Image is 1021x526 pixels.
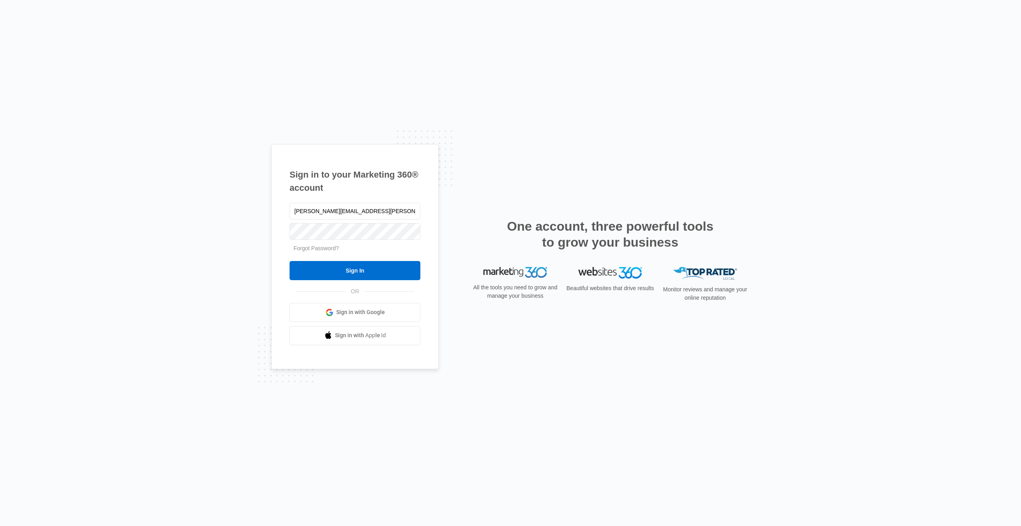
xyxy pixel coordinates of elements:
img: Marketing 360 [483,267,547,278]
a: Sign in with Apple Id [290,326,420,345]
p: All the tools you need to grow and manage your business [471,283,560,300]
h2: One account, three powerful tools to grow your business [505,218,716,250]
img: Websites 360 [578,267,642,279]
img: Top Rated Local [673,267,737,280]
a: Forgot Password? [294,245,339,251]
span: Sign in with Google [336,308,385,316]
a: Sign in with Google [290,303,420,322]
span: OR [345,287,365,296]
input: Sign In [290,261,420,280]
span: Sign in with Apple Id [335,331,386,340]
h1: Sign in to your Marketing 360® account [290,168,420,194]
p: Monitor reviews and manage your online reputation [660,285,750,302]
p: Beautiful websites that drive results [566,284,655,293]
input: Email [290,203,420,219]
